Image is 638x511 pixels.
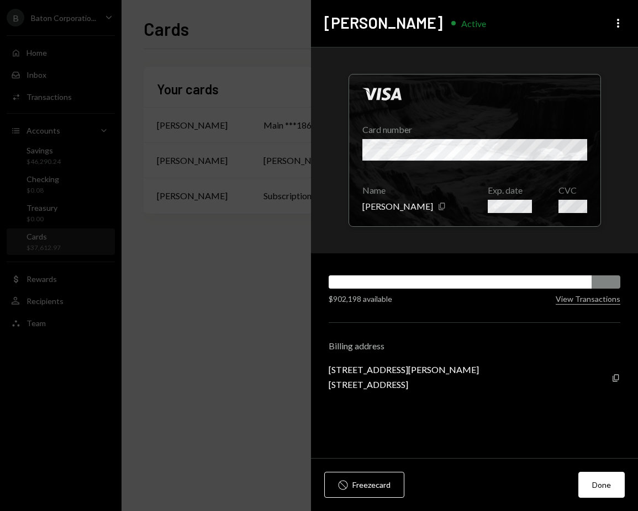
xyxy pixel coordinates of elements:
[329,293,392,305] div: $902,198 available
[349,74,601,227] div: Click to hide
[324,12,442,34] h2: [PERSON_NAME]
[352,479,391,491] div: Freeze card
[461,18,486,29] div: Active
[329,379,479,390] div: [STREET_ADDRESS]
[329,340,620,351] div: Billing address
[578,472,625,498] button: Done
[329,364,479,375] div: [STREET_ADDRESS][PERSON_NAME]
[556,294,620,305] button: View Transactions
[324,472,404,498] button: Freezecard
